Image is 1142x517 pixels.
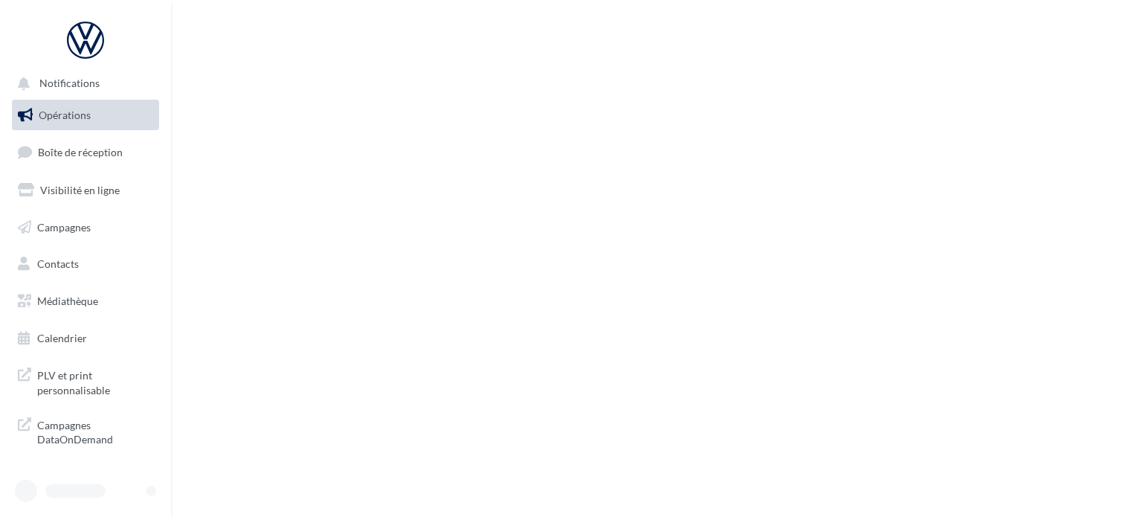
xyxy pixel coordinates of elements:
span: Boîte de réception [38,146,123,158]
span: Calendrier [37,332,87,344]
span: Visibilité en ligne [40,184,120,196]
a: Campagnes DataOnDemand [9,409,162,453]
span: Médiathèque [37,295,98,307]
span: PLV et print personnalisable [37,365,153,397]
a: Boîte de réception [9,136,162,168]
span: Campagnes [37,220,91,233]
a: Visibilité en ligne [9,175,162,206]
a: Contacts [9,248,162,280]
span: Campagnes DataOnDemand [37,415,153,447]
a: Médiathèque [9,286,162,317]
span: Contacts [37,257,79,270]
a: Calendrier [9,323,162,354]
a: Campagnes [9,212,162,243]
span: Opérations [39,109,91,121]
span: Notifications [39,77,100,90]
a: Opérations [9,100,162,131]
a: PLV et print personnalisable [9,359,162,403]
